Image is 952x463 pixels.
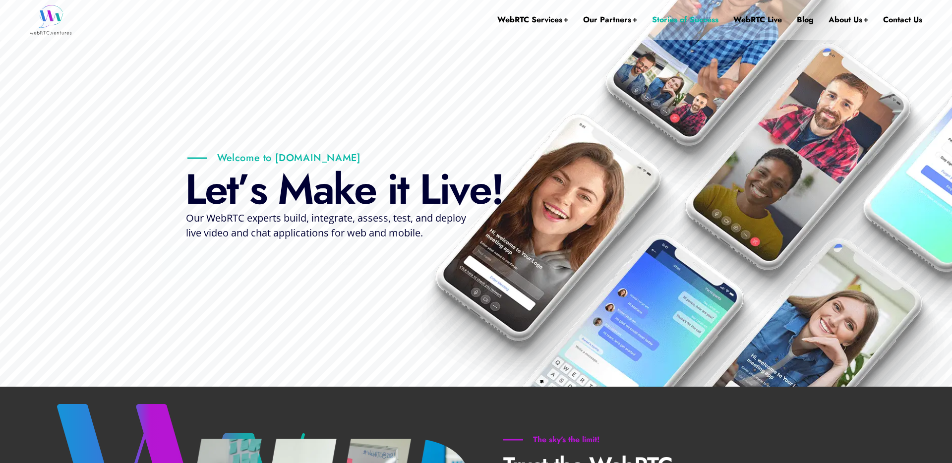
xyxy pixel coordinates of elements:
p: Welcome to [DOMAIN_NAME] [187,152,360,164]
div: t [227,167,238,212]
div: M [278,167,313,212]
div: t [397,167,408,212]
a: Our Services [292,251,379,275]
div: i [439,167,449,212]
div: k [333,167,354,212]
div: ’ [238,167,249,212]
div: s [249,167,266,212]
div: e [205,167,227,212]
div: L [419,167,439,212]
div: e [469,167,491,212]
div: i [387,167,397,212]
h6: The sky's the limit! [503,435,630,445]
div: ! [491,167,503,212]
span: Our WebRTC experts build, integrate, assess, test, and deploy live video and chat applications fo... [186,211,466,239]
img: WebRTC.ventures [30,5,72,35]
div: v [449,167,469,212]
div: a [313,167,333,212]
a: Get started [161,246,242,279]
div: e [354,167,376,212]
div: L [185,167,205,212]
